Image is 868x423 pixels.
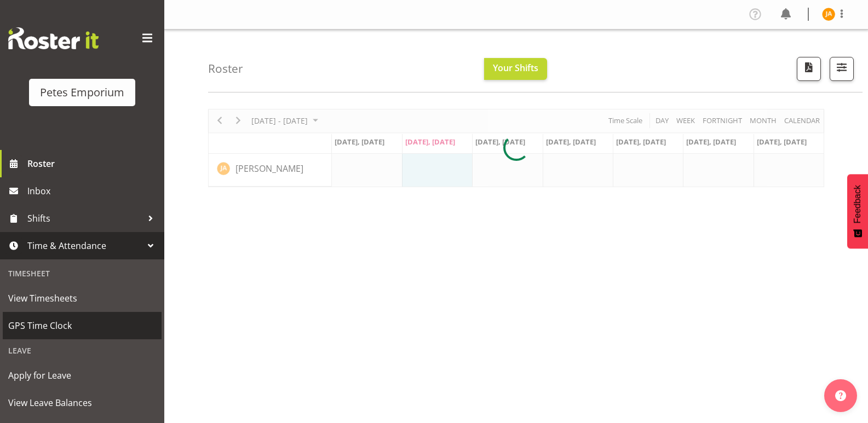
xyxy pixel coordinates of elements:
[27,237,142,254] span: Time & Attendance
[8,290,156,306] span: View Timesheets
[27,155,159,172] span: Roster
[3,389,162,416] a: View Leave Balances
[853,185,863,223] span: Feedback
[797,57,821,81] button: Download a PDF of the roster according to the set date range.
[830,57,854,81] button: Filter Shifts
[484,58,547,80] button: Your Shifts
[3,285,162,312] a: View Timesheets
[822,8,835,21] img: jeseryl-armstrong10788.jpg
[3,312,162,339] a: GPS Time Clock
[847,174,868,248] button: Feedback - Show survey
[3,362,162,389] a: Apply for Leave
[3,262,162,285] div: Timesheet
[8,367,156,384] span: Apply for Leave
[208,62,243,75] h4: Roster
[8,27,99,49] img: Rosterit website logo
[3,339,162,362] div: Leave
[835,390,846,401] img: help-xxl-2.png
[27,210,142,227] span: Shifts
[27,183,159,199] span: Inbox
[8,317,156,334] span: GPS Time Clock
[40,84,124,101] div: Petes Emporium
[8,395,156,411] span: View Leave Balances
[493,62,538,74] span: Your Shifts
